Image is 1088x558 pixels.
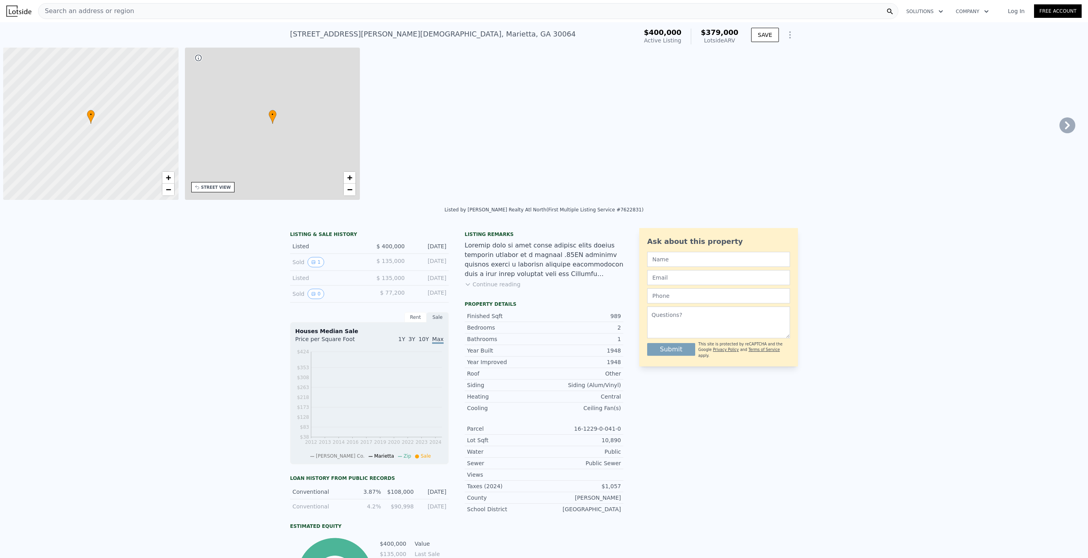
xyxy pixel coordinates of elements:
div: [DATE] [411,289,446,299]
div: LISTING & SALE HISTORY [290,231,449,239]
tspan: 2019 [374,439,386,445]
div: Listed by [PERSON_NAME] Realty Atl North (First Multiple Listing Service #7622831) [444,207,644,213]
tspan: 2012 [305,439,317,445]
tspan: 2017 [360,439,373,445]
a: Zoom out [162,184,174,196]
div: Year Improved [467,358,544,366]
div: Price per Square Foot [295,335,369,348]
div: [DATE] [411,257,446,267]
div: Rent [404,312,427,322]
div: [GEOGRAPHIC_DATA] [544,505,621,513]
div: Central [544,393,621,401]
span: Max [432,336,444,344]
div: $90,998 [386,502,413,510]
div: School District [467,505,544,513]
div: Bathrooms [467,335,544,343]
div: Year Built [467,347,544,355]
tspan: $353 [297,365,309,370]
div: [STREET_ADDRESS][PERSON_NAME][DEMOGRAPHIC_DATA] , Marietta , GA 30064 [290,29,576,40]
tspan: 2024 [429,439,442,445]
button: SAVE [751,28,779,42]
span: + [165,173,171,182]
span: • [269,111,277,118]
div: 989 [544,312,621,320]
tspan: $218 [297,395,309,400]
a: Terms of Service [748,347,780,352]
span: 10Y [419,336,429,342]
button: Submit [647,343,695,356]
span: − [347,184,352,194]
span: Search an address or region [38,6,134,16]
span: Sale [421,453,431,459]
td: $400,000 [379,539,407,548]
div: Ceiling Fan(s) [544,404,621,412]
span: [PERSON_NAME] Co. [316,453,365,459]
div: Finished Sqft [467,312,544,320]
div: Conventional [292,502,348,510]
span: Zip [404,453,411,459]
button: Company [950,4,995,19]
div: Public Sewer [544,459,621,467]
div: 3.87% [353,488,381,496]
div: Listed [292,274,363,282]
img: Lotside [6,6,31,17]
div: Other [544,370,621,378]
div: 2 [544,324,621,332]
div: Listing remarks [465,231,623,238]
div: Siding [467,381,544,389]
div: 16-1229-0-041-0 [544,425,621,433]
span: $400,000 [644,28,682,36]
div: Bedrooms [467,324,544,332]
tspan: $128 [297,414,309,420]
tspan: $83 [300,424,309,430]
span: 3Y [408,336,415,342]
tspan: 2020 [388,439,400,445]
button: Show Options [782,27,798,43]
div: [DATE] [419,502,446,510]
button: Continue reading [465,280,521,288]
div: This site is protected by reCAPTCHA and the Google and apply. [698,341,790,359]
div: County [467,494,544,502]
tspan: 2013 [319,439,331,445]
div: 1948 [544,358,621,366]
div: Loremip dolo si amet conse adipisc elits doeius temporin utlabor et d magnaal .85EN adminimv quis... [465,241,623,279]
div: Roof [467,370,544,378]
span: $ 400,000 [377,243,405,249]
tspan: $173 [297,405,309,410]
tspan: $263 [297,385,309,390]
div: Conventional [292,488,348,496]
div: Cooling [467,404,544,412]
span: $379,000 [701,28,738,36]
tspan: $424 [297,349,309,355]
div: Ask about this property [647,236,790,247]
div: 1 [544,335,621,343]
div: $1,057 [544,482,621,490]
div: Public [544,448,621,456]
tspan: 2023 [415,439,428,445]
tspan: 2022 [402,439,414,445]
div: [DATE] [419,488,446,496]
div: 4.2% [353,502,381,510]
span: 1Y [398,336,405,342]
tspan: 2016 [346,439,359,445]
tspan: 2014 [333,439,345,445]
span: − [165,184,171,194]
tspan: $38 [300,435,309,440]
a: Zoom in [162,172,174,184]
button: View historical data [308,289,324,299]
div: Views [467,471,544,479]
span: + [347,173,352,182]
div: Loan history from public records [290,475,449,481]
div: Sale [427,312,449,322]
div: $108,000 [386,488,413,496]
div: Parcel [467,425,544,433]
button: View historical data [308,257,324,267]
div: • [269,110,277,124]
div: Listed [292,242,363,250]
div: [DATE] [411,274,446,282]
a: Free Account [1034,4,1082,18]
span: • [87,111,95,118]
button: Solutions [900,4,950,19]
div: Taxes (2024) [467,482,544,490]
div: Lotside ARV [701,36,738,44]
